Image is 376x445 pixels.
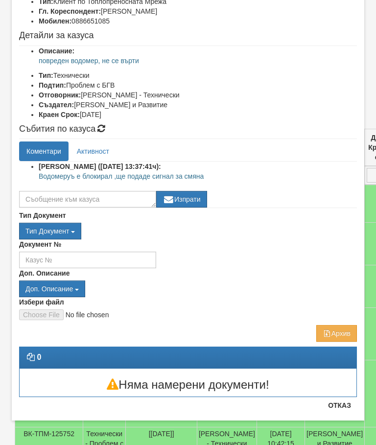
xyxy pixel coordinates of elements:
[19,239,61,249] label: Документ №
[19,211,66,220] label: Тип Документ
[39,110,357,119] li: [DATE]
[39,16,357,26] li: 0886651085
[25,285,73,293] span: Доп. Описание
[19,223,81,239] button: Тип Документ
[19,281,85,297] button: Доп. Описание
[70,141,117,161] a: Активност
[19,141,69,161] a: Коментари
[39,70,357,80] li: Технически
[39,81,66,89] b: Подтип:
[39,47,74,55] b: Описание:
[39,7,101,15] b: Гл. Кореспондент:
[316,325,357,342] button: Архив
[39,101,74,109] b: Създател:
[39,6,357,16] li: [PERSON_NAME]
[19,297,64,307] label: Избери файл
[19,252,156,268] input: Казус №
[39,17,71,25] b: Мобилен:
[25,227,69,235] span: Тип Документ
[39,100,357,110] li: [PERSON_NAME] и Развитие
[39,91,81,99] b: Отговорник:
[39,71,53,79] b: Тип:
[19,31,357,41] h4: Детайли за казуса
[322,398,357,413] button: Отказ
[39,56,357,66] p: повреден водомер, не се върти
[156,191,207,208] button: Изпрати
[39,111,80,118] b: Краен Срок:
[20,378,356,391] h3: Няма намерени документи!
[39,171,357,181] p: Водомеруъ е блокирал ,ще подаде сигнал за смяна
[19,268,70,278] label: Доп. Описание
[37,353,41,361] strong: 0
[19,281,357,297] div: Двоен клик, за изчистване на избраната стойност.
[39,90,357,100] li: [PERSON_NAME] - Технически
[39,163,161,170] strong: [PERSON_NAME] ([DATE] 13:37:41ч):
[19,223,357,239] div: Двоен клик, за изчистване на избраната стойност.
[39,80,357,90] li: Проблем с БГВ
[19,124,357,134] h4: Събития по казуса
